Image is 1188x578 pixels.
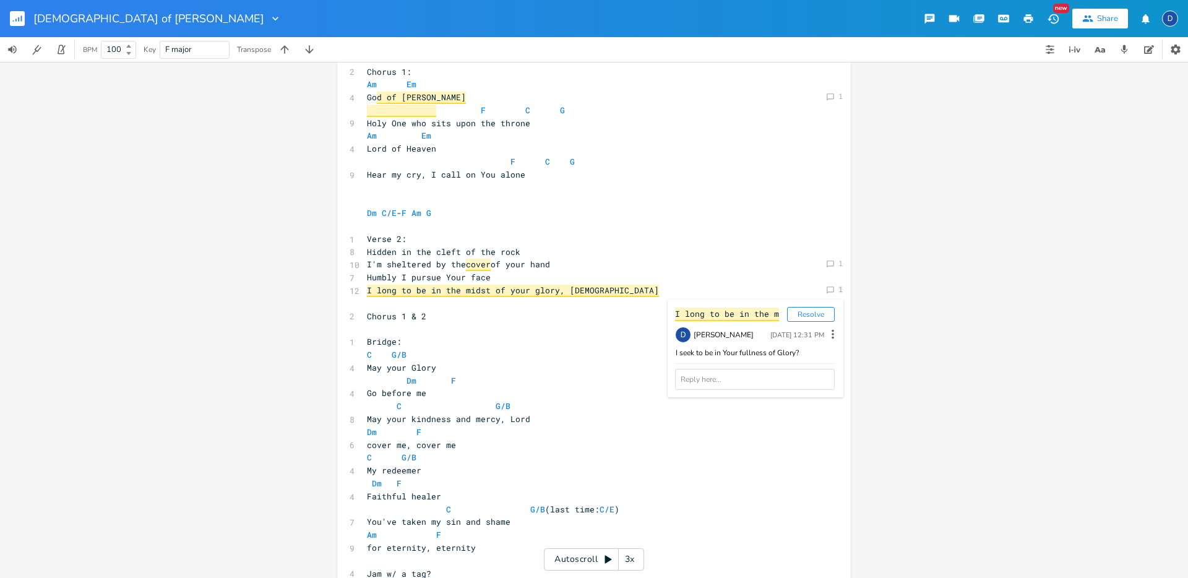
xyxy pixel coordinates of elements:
span: I'm sheltered by the of your hand [367,259,550,270]
span: Lord of Heaven [367,143,436,154]
div: 1 [838,93,843,100]
span: C [545,156,550,167]
span: Am [367,529,377,540]
span: G [570,156,575,167]
div: [PERSON_NAME] [694,330,770,340]
span: Bridge: [367,336,402,347]
span: F [510,156,515,167]
div: I long to be in the m [675,308,779,322]
span: G [426,207,431,218]
span: C [367,349,372,360]
button: Resolve [787,307,835,322]
div: Transpose [237,46,271,53]
span: Am [367,130,377,141]
span: Dm [407,375,416,386]
span: F [397,478,402,489]
span: F [436,529,441,540]
span: G [560,105,565,116]
span: F [402,207,407,218]
span: cover me, cover me [367,439,456,451]
span: G/B [392,349,407,360]
span: Chorus 1 & 2 [367,311,426,322]
span: Verse 2: [367,233,407,244]
span: May your Glory [367,362,436,373]
span: G/B [496,400,510,412]
span: Holy One who sits upon the throne [367,118,530,129]
button: New [1041,7,1065,30]
span: C [525,105,530,116]
span: C [446,504,451,515]
span: C/E [600,504,614,515]
span: Dm [367,207,377,218]
span: You've taken my sin and shame [367,516,510,527]
div: Autoscroll [544,548,644,571]
span: Go before me [367,387,426,399]
span: [DEMOGRAPHIC_DATA] of [PERSON_NAME] [33,13,264,24]
span: G/B [530,504,545,515]
button: D [1162,4,1178,33]
span: C [397,400,402,412]
span: Go [367,92,466,103]
span: G/B [402,452,416,463]
div: I seek to be in Your fullness of Glory? [675,348,835,358]
span: for eternity, eternity [367,542,476,553]
span: Am [367,79,377,90]
span: F [451,375,456,386]
div: [DATE] 12:31 PM [770,332,824,339]
span: F [481,105,486,116]
div: 1 [838,286,843,293]
span: cover [466,259,491,271]
span: Dm [372,478,382,489]
span: F [416,426,421,438]
span: Chorus 1: [367,66,411,77]
span: C [367,452,372,463]
span: Em [421,130,431,141]
span: - [367,207,431,218]
div: 3x [619,548,641,571]
span: d of [PERSON_NAME] [377,92,466,104]
span: Am [411,207,421,218]
div: 1 [838,260,843,267]
div: Key [144,46,156,53]
button: Share [1072,9,1128,28]
span: F major [165,44,192,55]
div: New [1053,4,1069,13]
span: (last time: ) [367,504,619,515]
span: Hidden in the cleft of the rock [367,246,520,257]
span: Dm [367,426,377,438]
span: My redeemer [367,465,421,476]
div: David Jones [1162,11,1178,27]
div: Share [1097,13,1118,24]
div: BPM [83,46,97,53]
span: I long to be in the midst of your glory, [DEMOGRAPHIC_DATA] [367,285,659,297]
span: C/E [382,207,397,218]
div: David Jones [675,327,691,343]
span: May your kindness and mercy, Lord [367,413,530,425]
span: Em [407,79,416,90]
span: Hear my cry, I call on You alone [367,169,525,180]
span: Faithful healer [367,491,441,502]
span: Humbly I pursue Your face [367,272,491,283]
